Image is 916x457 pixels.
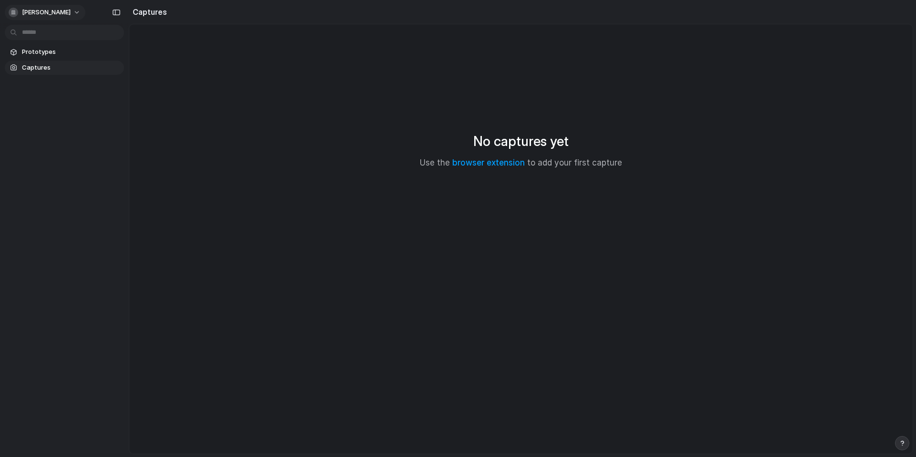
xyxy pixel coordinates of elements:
[420,157,622,169] p: Use the to add your first capture
[452,158,525,167] a: browser extension
[5,45,124,59] a: Prototypes
[22,47,120,57] span: Prototypes
[5,5,85,20] button: [PERSON_NAME]
[473,131,569,151] h2: No captures yet
[22,63,120,73] span: Captures
[22,8,71,17] span: [PERSON_NAME]
[5,61,124,75] a: Captures
[129,6,167,18] h2: Captures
